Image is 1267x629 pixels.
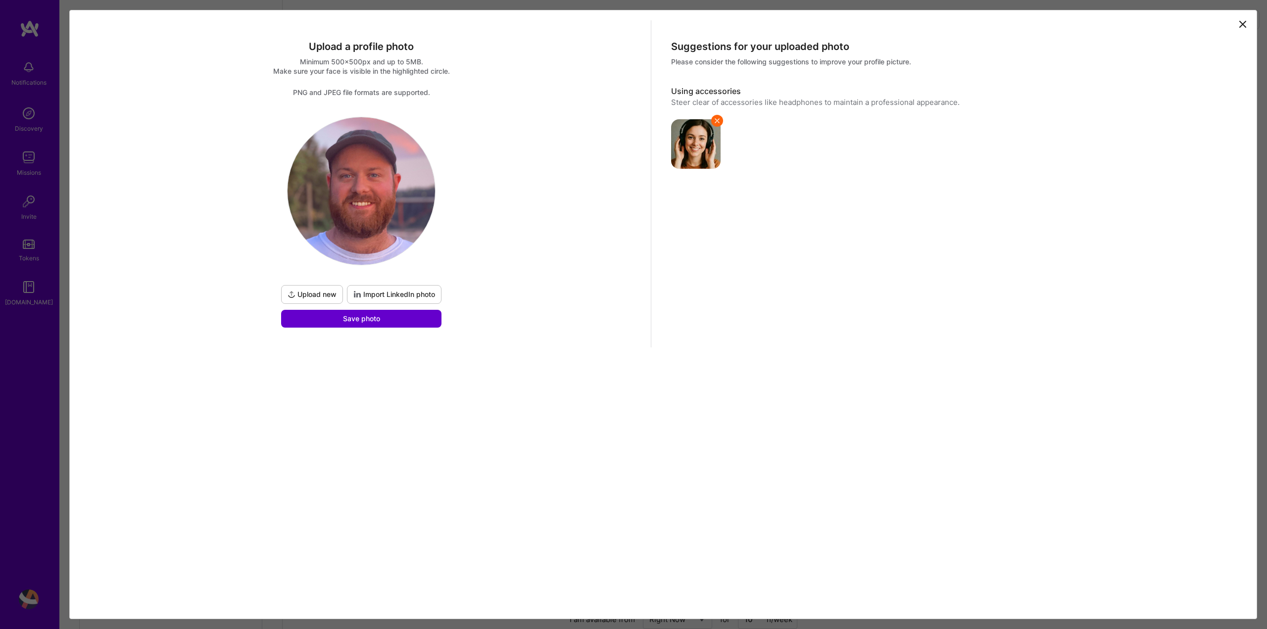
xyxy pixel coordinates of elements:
div: Suggestions for your uploaded photo [671,40,1235,53]
button: Import LinkedIn photo [347,285,441,304]
span: Import LinkedIn photo [353,290,435,299]
div: PNG and JPEG file formats are supported. [80,88,643,97]
span: Upload new [288,290,337,299]
div: logoUpload newImport LinkedIn photoSave photo [279,117,443,328]
span: Save photo [343,314,380,324]
div: Make sure your face is visible in the highlighted circle. [80,66,643,76]
div: Minimum 500x500px and up to 5MB. [80,57,643,66]
i: icon UploadDark [288,290,295,298]
div: Upload a profile photo [80,40,643,53]
button: Save photo [281,310,441,328]
img: logo [288,117,435,265]
img: avatar [671,119,721,169]
div: To import a profile photo add your LinkedIn URL to your profile. [347,285,441,304]
i: icon LinkedInDarkV2 [353,290,361,298]
div: Please consider the following suggestions to improve your profile picture. [671,57,1235,66]
button: Upload new [281,285,343,304]
div: Steer clear of accessories like headphones to maintain a professional appearance. [671,97,1235,107]
div: Using accessories [671,86,1235,97]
